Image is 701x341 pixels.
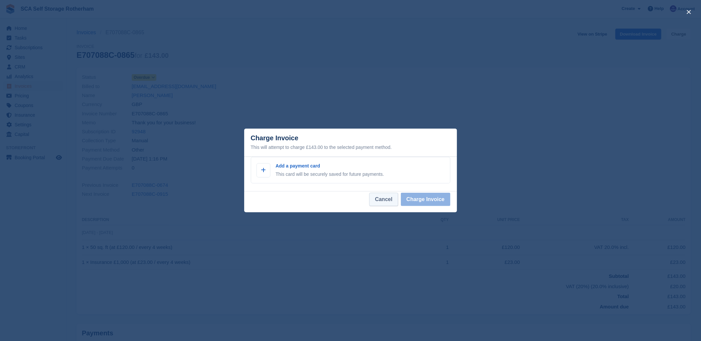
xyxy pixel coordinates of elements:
[251,143,450,151] div: This will attempt to charge £143.00 to the selected payment method.
[369,193,398,206] button: Cancel
[684,7,694,17] button: close
[251,134,450,151] div: Charge Invoice
[276,171,384,178] p: This card will be securely saved for future payments.
[276,163,384,170] p: Add a payment card
[401,193,450,206] button: Charge Invoice
[251,157,450,183] a: Add a payment card This card will be securely saved for future payments.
